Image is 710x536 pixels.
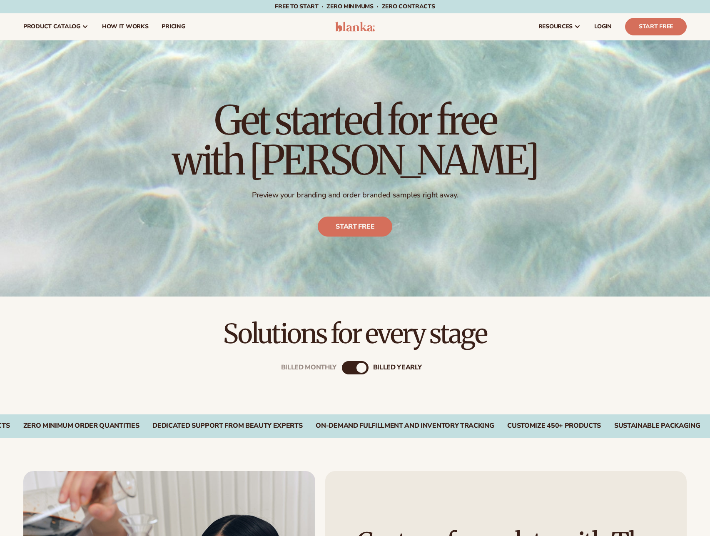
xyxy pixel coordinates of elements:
span: How It Works [102,23,149,30]
a: Start free [318,217,392,237]
span: Free to start · ZERO minimums · ZERO contracts [275,2,435,10]
span: LOGIN [594,23,612,30]
div: CUSTOMIZE 450+ PRODUCTS [507,422,601,430]
span: resources [538,23,573,30]
a: LOGIN [588,13,618,40]
div: Zero Minimum Order QuantitieS [23,422,140,430]
a: Start Free [625,18,687,35]
h1: Get started for free with [PERSON_NAME] [172,100,538,180]
a: resources [532,13,588,40]
span: product catalog [23,23,80,30]
div: Billed Monthly [281,364,337,371]
a: How It Works [95,13,155,40]
span: pricing [162,23,185,30]
a: product catalog [17,13,95,40]
div: Dedicated Support From Beauty Experts [152,422,302,430]
div: billed Yearly [373,364,422,371]
p: Preview your branding and order branded samples right away. [172,190,538,200]
div: On-Demand Fulfillment and Inventory Tracking [316,422,494,430]
img: logo [335,22,375,32]
a: pricing [155,13,192,40]
h2: Solutions for every stage [23,320,687,348]
div: SUSTAINABLE PACKAGING [614,422,700,430]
